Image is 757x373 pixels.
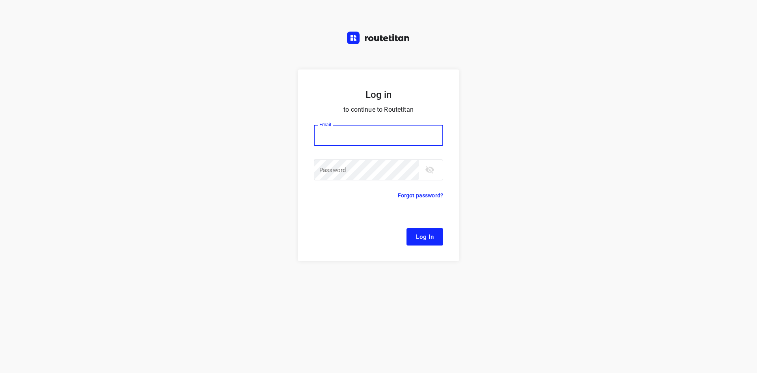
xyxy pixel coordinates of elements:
[422,162,438,178] button: toggle password visibility
[347,32,410,44] img: Routetitan
[398,191,443,200] p: Forgot password?
[314,104,443,115] p: to continue to Routetitan
[406,228,443,246] button: Log In
[416,232,434,242] span: Log In
[314,88,443,101] h5: Log in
